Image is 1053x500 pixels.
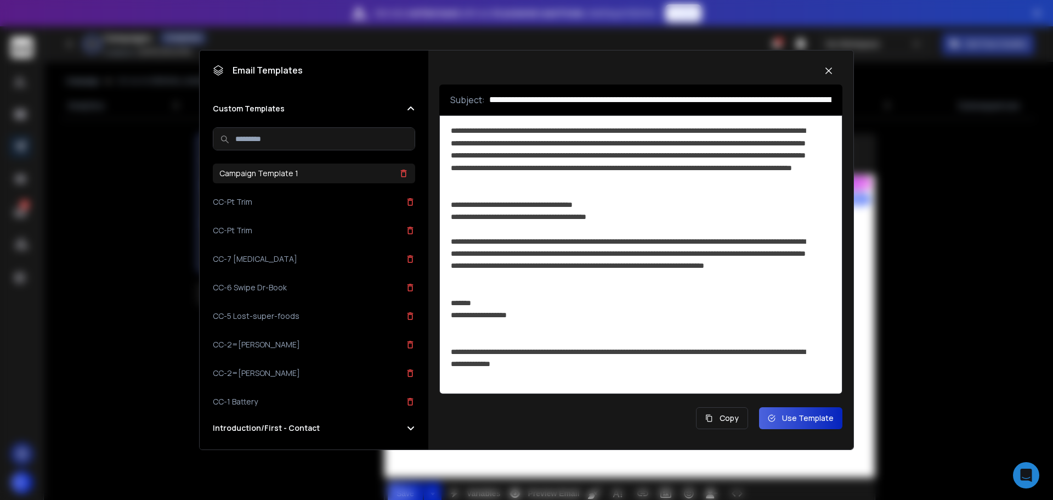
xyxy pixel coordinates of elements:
h2: Custom Templates [213,103,285,114]
button: Custom Templates [213,103,415,114]
div: Open Intercom Messenger [1013,462,1039,488]
button: Introduction/First - Contact [213,423,415,434]
h3: CC-2=[PERSON_NAME] [213,339,300,350]
h3: CC-Pt Trim [213,225,252,236]
h1: Email Templates [213,64,303,77]
h3: Campaign Template 1 [219,168,298,179]
h3: CC-5 Lost-super-foods [213,311,299,322]
button: Use Template [759,407,842,429]
h3: CC-2=[PERSON_NAME] [213,368,300,379]
h3: CC-1 Battery [213,396,258,407]
h3: CC-6 Swipe Dr-Book [213,282,287,293]
h3: CC-Pt Trim [213,196,252,207]
button: Copy [696,407,748,429]
h3: CC-7 [MEDICAL_DATA] [213,254,297,265]
p: Subject: [450,93,485,106]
